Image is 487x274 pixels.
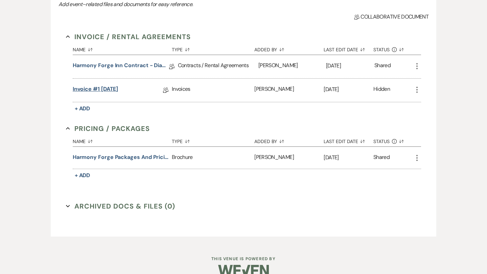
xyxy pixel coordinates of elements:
[66,32,191,42] button: Invoice / Rental Agreements
[73,134,172,146] button: Name
[373,42,413,55] button: Status
[73,171,92,180] button: + Add
[172,134,254,146] button: Type
[373,153,390,162] div: Shared
[373,139,390,144] span: Status
[326,61,374,70] p: [DATE]
[324,134,373,146] button: Last Edit Date
[75,172,90,179] span: + Add
[373,85,390,95] div: Hidden
[354,13,428,21] span: Collaborative document
[73,42,172,55] button: Name
[373,134,413,146] button: Status
[66,124,150,134] button: Pricing / Packages
[172,147,254,169] div: Brochure
[254,42,324,55] button: Added By
[373,47,390,52] span: Status
[254,147,324,169] div: [PERSON_NAME]
[374,61,391,72] div: Shared
[172,42,254,55] button: Type
[172,79,254,102] div: Invoices
[324,42,373,55] button: Last Edit Date
[73,61,169,72] a: Harmony Forge Inn Contract - Diamond Package
[324,85,373,94] p: [DATE]
[258,55,326,78] div: [PERSON_NAME]
[66,201,175,211] button: Archived Docs & Files (0)
[73,104,92,113] button: + Add
[178,55,258,78] div: Contracts / Rental Agreements
[73,153,169,161] button: Harmony Forge Packages and Pricing 2025
[75,105,90,112] span: + Add
[73,85,118,95] a: Invoice #1 [DATE]
[254,79,324,102] div: [PERSON_NAME]
[254,134,324,146] button: Added By
[324,153,373,162] p: [DATE]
